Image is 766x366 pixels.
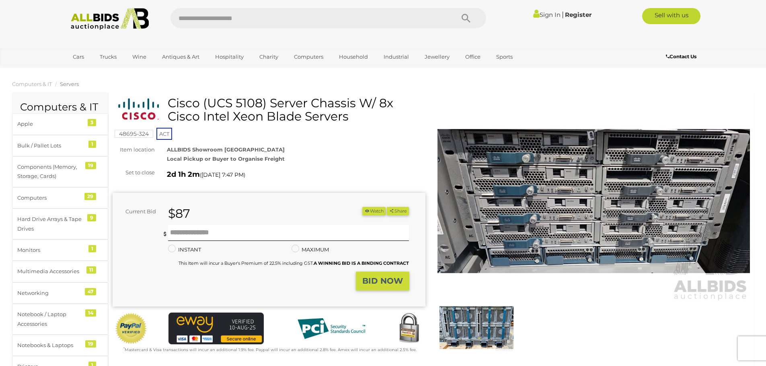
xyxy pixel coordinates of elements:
a: Antiques & Art [157,50,205,63]
img: PCI DSS compliant [291,313,372,345]
a: Components (Memory, Storage, Cards) 19 [12,156,108,187]
strong: Local Pickup or Buyer to Organise Freight [167,155,285,162]
span: ( ) [200,172,245,178]
div: 19 [85,340,96,348]
div: Hard Drive Arrays & Tape Drives [17,215,84,233]
a: Computers & IT [12,81,52,87]
div: Multimedia Accessories [17,267,84,276]
div: Apple [17,119,84,129]
div: 29 [84,193,96,200]
a: Multimedia Accessories 11 [12,261,108,282]
a: Office [460,50,486,63]
a: Sign In [533,11,561,18]
a: Household [334,50,373,63]
a: Hospitality [210,50,249,63]
span: | [562,10,564,19]
label: MAXIMUM [292,245,329,254]
mark: 48695-324 [115,130,153,138]
a: 48695-324 [115,131,153,137]
a: Trucks [94,50,122,63]
a: Wine [127,50,152,63]
img: Secured by Rapid SSL [393,313,425,345]
div: Notebooks & Laptops [17,341,84,350]
div: Computers [17,193,84,202]
b: A WINNING BID IS A BINDING CONTRACT [314,260,409,266]
img: Allbids.com.au [66,8,154,30]
img: Official PayPal Seal [115,313,148,345]
a: [GEOGRAPHIC_DATA] [68,63,135,77]
h1: Cisco (UCS 5108) Server Chassis W/ 8x Cisco Intel Xeon Blade Servers [117,96,423,123]
strong: $87 [168,206,190,221]
strong: 2d 1h 2m [167,170,200,179]
div: 1 [88,245,96,252]
a: Register [565,11,591,18]
div: 47 [85,288,96,295]
div: 14 [85,309,96,317]
img: Cisco (UCS 5108) Server Chassis W/ 8x Cisco Intel Xeon Blade Servers [439,304,513,352]
a: Jewellery [419,50,455,63]
li: Watch this item [362,207,386,215]
div: 19 [85,162,96,169]
small: This Item will incur a Buyer's Premium of 22.5% including GST. [179,260,409,266]
a: Contact Us [666,52,698,61]
button: Search [446,8,486,28]
b: Contact Us [666,53,696,59]
a: Cars [68,50,89,63]
a: Bulk / Pallet Lots 1 [12,135,108,156]
div: 9 [87,214,96,221]
a: Charity [254,50,283,63]
div: 11 [86,266,96,274]
img: Cisco (UCS 5108) Server Chassis W/ 8x Cisco Intel Xeon Blade Servers [117,98,162,121]
div: Notebook / Laptop Accessories [17,310,84,329]
h2: Computers & IT [20,102,100,113]
div: Monitors [17,245,84,255]
button: BID NOW [356,272,409,290]
a: Monitors 1 [12,239,108,261]
img: Cisco (UCS 5108) Server Chassis W/ 8x Cisco Intel Xeon Blade Servers [437,100,750,302]
a: Hard Drive Arrays & Tape Drives 9 [12,209,108,239]
div: Networking [17,288,84,298]
div: 1 [88,141,96,148]
div: Bulk / Pallet Lots [17,141,84,150]
div: Components (Memory, Storage, Cards) [17,162,84,181]
div: 3 [88,119,96,126]
button: Watch [362,207,386,215]
a: Notebook / Laptop Accessories 14 [12,304,108,335]
a: Industrial [378,50,414,63]
div: Item location [107,145,161,154]
a: Computers 29 [12,187,108,209]
a: Computers [289,50,329,63]
img: eWAY Payment Gateway [168,313,264,344]
span: ACT [156,128,172,140]
label: INSTANT [168,245,201,254]
a: Sports [491,50,518,63]
div: Set to close [107,168,161,177]
a: Servers [60,81,79,87]
a: Sell with us [642,8,700,24]
small: Mastercard & Visa transactions will incur an additional 1.9% fee. Paypal will incur an additional... [123,347,417,352]
a: Notebooks & Laptops 19 [12,335,108,356]
a: Apple 3 [12,113,108,135]
div: Current Bid [113,207,162,216]
strong: ALLBIDS Showroom [GEOGRAPHIC_DATA] [167,146,285,153]
span: [DATE] 7:47 PM [201,171,244,178]
a: Networking 47 [12,282,108,304]
strong: BID NOW [362,276,403,286]
button: Share [387,207,409,215]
